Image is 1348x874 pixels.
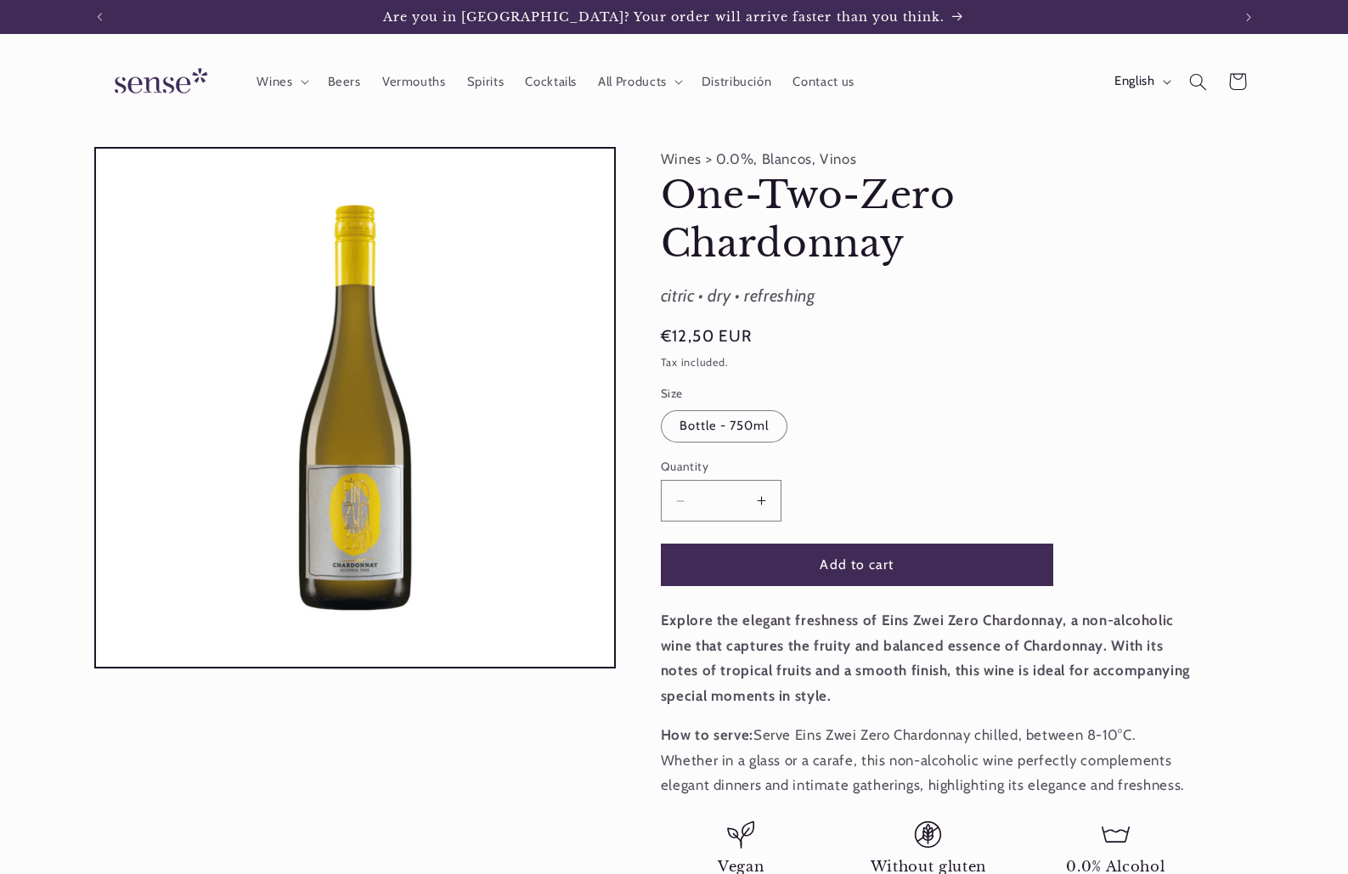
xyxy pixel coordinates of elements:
p: Serve Eins Zwei Zero Chardonnay chilled, between 8-10°C. Whether in a glass or a carafe, this non... [661,723,1196,798]
legend: Size [661,385,685,402]
span: Distribución [702,74,772,90]
summary: Wines [246,63,317,100]
summary: Search [1179,62,1218,101]
span: Vermouths [382,74,446,90]
button: English [1103,65,1178,99]
a: Vermouths [371,63,456,100]
a: Distribución [691,63,782,100]
a: Spirits [456,63,515,100]
strong: How to serve: [661,726,753,743]
div: citric • dry • refreshing [661,281,1196,312]
span: All Products [598,74,667,90]
summary: All Products [588,63,691,100]
span: Are you in [GEOGRAPHIC_DATA]? Your order will arrive faster than you think. [383,9,945,25]
span: English [1114,72,1154,91]
h1: One-Two-Zero Chardonnay [661,172,1196,268]
img: Sense [94,58,222,106]
span: Spirits [467,74,504,90]
media-gallery: Gallery Viewer [94,147,616,668]
div: Tax included. [661,354,1196,372]
a: Cocktails [515,63,588,100]
a: Beers [317,63,371,100]
span: Beers [328,74,361,90]
span: Contact us [792,74,854,90]
strong: Explore the elegant freshness of Eins Zwei Zero Chardonnay, a non-alcoholic wine that captures th... [661,612,1190,704]
button: Add to cart [661,544,1053,585]
span: Wines [257,74,292,90]
a: Contact us [782,63,866,100]
span: Cocktails [525,74,577,90]
a: Sense [87,51,228,113]
label: Quantity [661,458,1053,475]
span: €12,50 EUR [661,324,753,348]
label: Bottle - 750ml [661,410,788,443]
